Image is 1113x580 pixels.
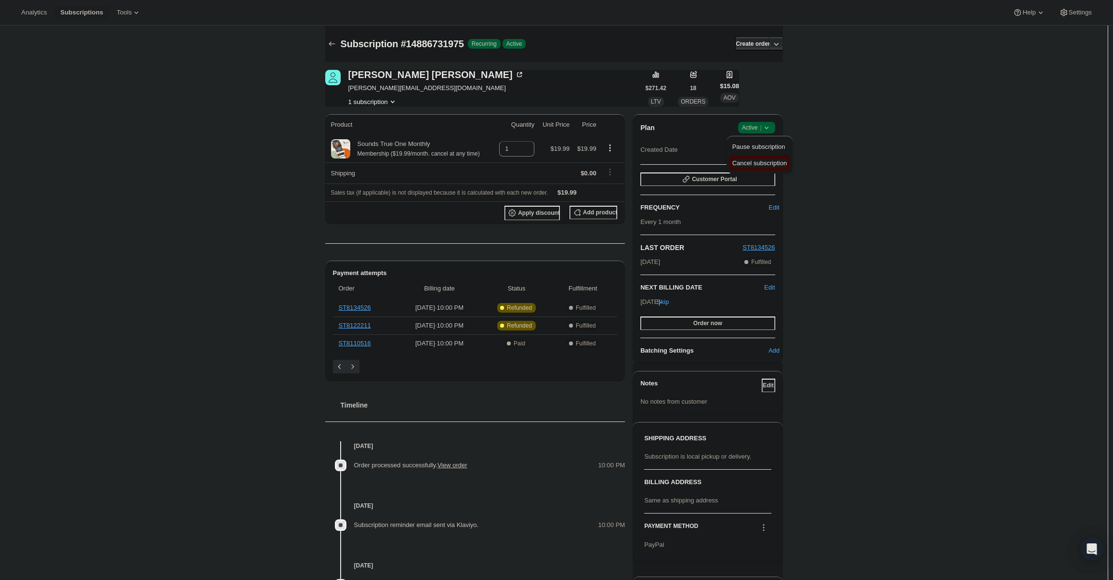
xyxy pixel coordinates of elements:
a: ST8134526 [339,304,371,311]
span: Fulfilled [576,322,596,330]
h2: Timeline [341,400,625,410]
a: ST8110516 [339,340,371,347]
span: | [760,124,761,132]
span: [DATE] · 10:00 PM [400,321,479,330]
span: Sales tax (if applicable) is not displayed because it is calculated with each new order. [331,189,548,196]
button: Analytics [15,6,53,19]
span: [PERSON_NAME][EMAIL_ADDRESS][DOMAIN_NAME] [348,83,524,93]
span: Refunded [507,304,532,312]
h4: [DATE] [325,561,625,570]
span: Help [1022,9,1035,16]
span: [DATE] · [640,298,664,305]
button: Add product [570,206,617,219]
span: Analytics [21,9,47,16]
span: Tools [117,9,132,16]
nav: Pagination [333,360,618,373]
span: Cancel subscription [732,159,787,167]
th: Unit Price [537,114,572,135]
span: Subscription reminder email sent via Klaviyo. [354,521,479,528]
th: Product [325,114,494,135]
span: Fulfilled [751,258,771,266]
h3: SHIPPING ADDRESS [644,434,771,443]
button: Skip [656,294,670,310]
img: product img [331,139,350,158]
button: Customer Portal [640,172,775,186]
button: Product actions [602,143,618,153]
span: Order now [693,319,722,327]
th: Price [572,114,599,135]
span: Refunded [507,322,532,330]
span: Edit [763,382,774,389]
span: Active [506,40,522,48]
span: Add product [583,209,617,216]
h2: LAST ORDER [640,243,742,252]
span: Active [742,123,771,132]
button: Order now [640,316,775,330]
span: LTV [651,98,661,105]
h3: Notes [640,379,761,392]
button: Pause subscription [729,139,790,154]
button: Shipping actions [602,167,618,177]
h4: [DATE] [325,441,625,451]
span: $19.99 [557,189,577,196]
span: Status [485,284,548,293]
span: 18 [690,84,696,92]
span: Subscriptions [60,9,103,16]
span: No notes from customer [640,398,707,405]
span: Apply discount [518,209,560,217]
button: Edit [764,283,775,292]
button: Help [1007,6,1051,19]
a: ST8134526 [742,244,775,251]
button: Subscriptions [325,37,339,51]
span: Skip [657,297,669,307]
span: Recurring [472,40,497,48]
span: 10:00 PM [598,461,625,470]
span: Settings [1069,9,1092,16]
span: [DATE] [640,257,660,267]
h2: Payment attempts [333,268,618,278]
button: Settings [1053,6,1098,19]
a: ST8122211 [339,322,371,329]
button: Subscriptions [54,6,109,19]
span: Add [768,346,780,356]
span: $15.08 [720,81,739,91]
button: Edit [762,379,775,392]
span: Create order [736,40,770,48]
button: Create order [736,37,770,51]
button: ST8134526 [742,243,775,252]
span: $19.99 [551,145,570,152]
span: Created Date [640,145,677,155]
span: Same as shipping address [644,497,718,504]
div: Open Intercom Messenger [1080,538,1103,561]
h3: BILLING ADDRESS [644,477,771,487]
span: [DATE] · 10:00 PM [400,303,479,313]
span: Fulfilled [576,304,596,312]
button: Tools [111,6,147,19]
h4: [DATE] [325,501,625,511]
span: PayPal [644,541,664,548]
span: Subscription #14886731975 [341,39,464,49]
span: Renee Waller [325,70,341,85]
th: Shipping [325,162,494,184]
span: Paid [514,340,525,347]
h3: PAYMENT METHOD [644,522,698,535]
span: Billing date [400,284,479,293]
span: $0.00 [581,170,596,177]
span: ORDERS [681,98,705,105]
span: [DATE] · 10:00 PM [400,339,479,348]
th: Quantity [493,114,537,135]
button: Cancel subscription [729,155,790,171]
th: Order [333,278,397,299]
span: Every 1 month [640,218,681,225]
span: Fulfilled [576,340,596,347]
button: $271.42 [646,81,666,95]
h6: Batching Settings [640,346,773,356]
span: Fulfillment [554,284,611,293]
button: Edit [768,200,781,215]
button: Product actions [348,97,397,106]
a: View order [437,461,467,469]
div: [PERSON_NAME] [PERSON_NAME] [348,70,524,79]
button: Next [346,360,359,373]
h2: FREQUENCY [640,203,773,212]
